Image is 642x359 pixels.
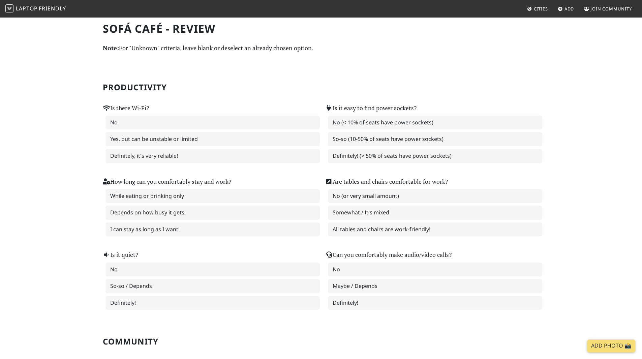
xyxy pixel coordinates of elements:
[328,296,542,310] label: Definitely!
[105,116,320,130] label: No
[103,103,149,113] label: Is there Wi-Fi?
[105,132,320,146] label: Yes, but can be unstable or limited
[325,103,417,113] label: Is it easy to find power sockets?
[590,6,632,12] span: Join Community
[5,4,13,12] img: LaptopFriendly
[524,3,551,15] a: Cities
[5,3,66,15] a: LaptopFriendly LaptopFriendly
[105,149,320,163] label: Definitely, it's very reliable!
[325,177,448,186] label: Are tables and chairs comfortable for work?
[328,279,542,293] label: Maybe / Depends
[105,222,320,237] label: I can stay as long as I want!
[16,5,38,12] span: Laptop
[105,189,320,203] label: While eating or drinking only
[105,206,320,220] label: Depends on how busy it gets
[328,189,542,203] label: No (or very small amount)
[555,3,577,15] a: Add
[587,339,635,352] a: Add Photo 📸
[534,6,548,12] span: Cities
[328,149,542,163] label: Definitely! (> 50% of seats have power sockets)
[325,250,452,260] label: Can you comfortably make audio/video calls?
[581,3,635,15] a: Join Community
[103,43,540,53] p: For "Unknown" criteria, leave blank or deselect an already chosen option.
[39,5,66,12] span: Friendly
[103,177,231,186] label: How long can you comfortably stay and work?
[328,132,542,146] label: So-so (10-50% of seats have power sockets)
[105,296,320,310] label: Definitely!
[103,83,540,92] h2: Productivity
[103,44,119,52] strong: Note:
[105,263,320,277] label: No
[105,279,320,293] label: So-so / Depends
[328,263,542,277] label: No
[328,222,542,237] label: All tables and chairs are work-friendly!
[103,337,540,347] h2: Community
[103,250,138,260] label: Is it quiet?
[564,6,574,12] span: Add
[328,116,542,130] label: No (< 10% of seats have power sockets)
[328,206,542,220] label: Somewhat / It's mixed
[103,22,540,35] h1: Sofá Café - Review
